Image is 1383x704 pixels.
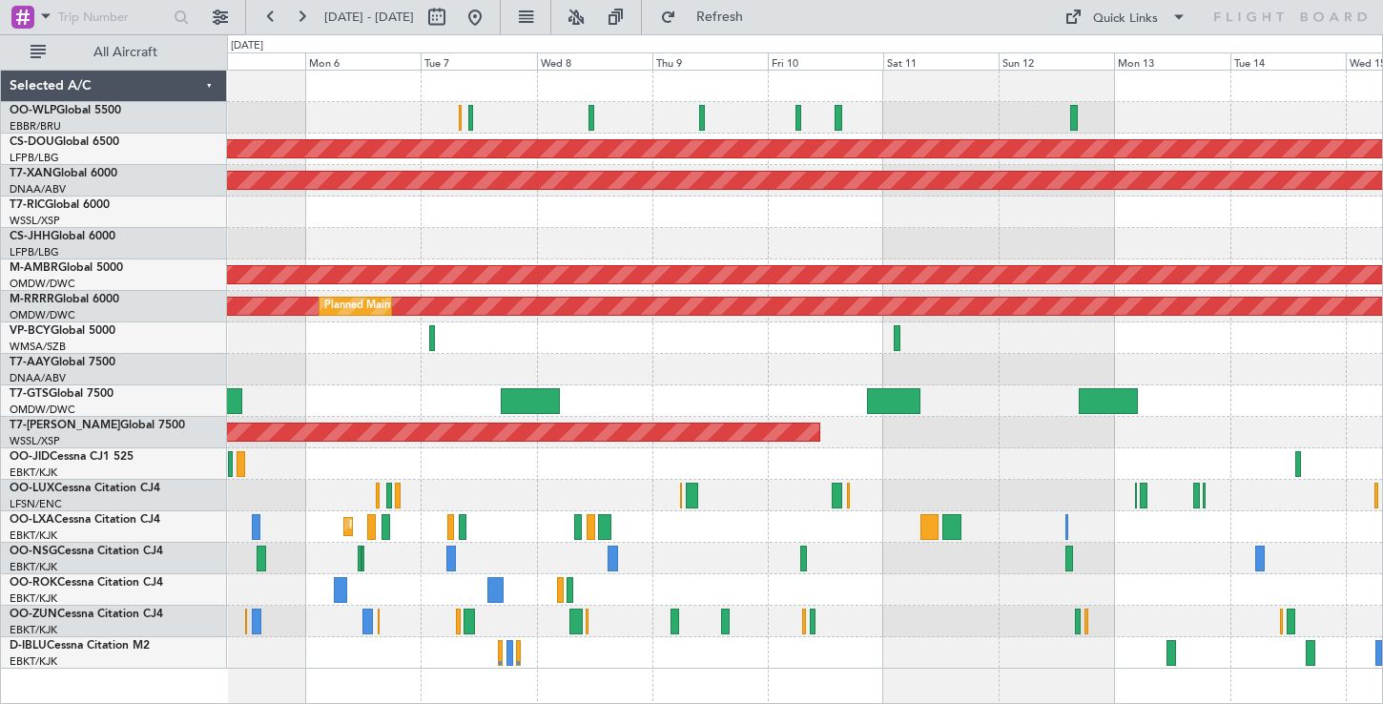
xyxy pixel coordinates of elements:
a: OO-WLPGlobal 5500 [10,105,121,116]
span: T7-RIC [10,199,45,211]
div: Wed 8 [537,52,652,70]
a: EBKT/KJK [10,591,57,606]
span: All Aircraft [50,46,201,59]
span: OO-LXA [10,514,54,526]
a: EBKT/KJK [10,466,57,480]
a: OO-LXACessna Citation CJ4 [10,514,160,526]
a: EBKT/KJK [10,654,57,669]
a: CS-DOUGlobal 6500 [10,136,119,148]
span: OO-WLP [10,105,56,116]
a: EBKT/KJK [10,528,57,543]
span: D-IBLU [10,640,47,652]
a: OO-JIDCessna CJ1 525 [10,451,134,463]
a: OO-LUXCessna Citation CJ4 [10,483,160,494]
div: Planned Maint Kortrijk-[GEOGRAPHIC_DATA] [349,512,571,541]
span: T7-AAY [10,357,51,368]
div: Tue 14 [1230,52,1346,70]
button: All Aircraft [21,37,207,68]
a: WSSL/XSP [10,434,60,448]
a: T7-GTSGlobal 7500 [10,388,114,400]
a: OO-ZUNCessna Citation CJ4 [10,609,163,620]
button: Refresh [651,2,766,32]
a: LFSN/ENC [10,497,62,511]
span: CS-JHH [10,231,51,242]
a: T7-AAYGlobal 7500 [10,357,115,368]
span: T7-[PERSON_NAME] [10,420,120,431]
div: Planned Maint Dubai (Al Maktoum Intl) [324,292,512,321]
div: Tue 7 [421,52,536,70]
span: Refresh [680,10,760,24]
a: M-AMBRGlobal 5000 [10,262,123,274]
input: Trip Number [58,3,168,31]
span: OO-ZUN [10,609,57,620]
span: OO-LUX [10,483,54,494]
a: WSSL/XSP [10,214,60,228]
div: Sat 11 [883,52,999,70]
a: DNAA/ABV [10,182,66,197]
span: M-RRRR [10,294,54,305]
a: LFPB/LBG [10,245,59,259]
a: OMDW/DWC [10,403,75,417]
span: [DATE] - [DATE] [324,9,414,26]
span: OO-JID [10,451,50,463]
a: VP-BCYGlobal 5000 [10,325,115,337]
span: M-AMBR [10,262,58,274]
a: OO-ROKCessna Citation CJ4 [10,577,163,589]
a: LFPB/LBG [10,151,59,165]
a: OMDW/DWC [10,308,75,322]
a: EBKT/KJK [10,623,57,637]
a: CS-JHHGlobal 6000 [10,231,115,242]
span: VP-BCY [10,325,51,337]
a: T7-XANGlobal 6000 [10,168,117,179]
div: Fri 10 [768,52,883,70]
span: OO-NSG [10,546,57,557]
button: Quick Links [1055,2,1196,32]
a: EBBR/BRU [10,119,61,134]
a: T7-RICGlobal 6000 [10,199,110,211]
div: [DATE] [231,38,263,54]
a: M-RRRRGlobal 6000 [10,294,119,305]
a: WMSA/SZB [10,340,66,354]
a: D-IBLUCessna Citation M2 [10,640,150,652]
span: T7-GTS [10,388,49,400]
a: EBKT/KJK [10,560,57,574]
div: Quick Links [1093,10,1158,29]
div: Mon 13 [1114,52,1229,70]
span: CS-DOU [10,136,54,148]
a: T7-[PERSON_NAME]Global 7500 [10,420,185,431]
div: Sun 5 [190,52,305,70]
div: Mon 6 [305,52,421,70]
div: Sun 12 [999,52,1114,70]
span: T7-XAN [10,168,52,179]
a: OO-NSGCessna Citation CJ4 [10,546,163,557]
div: Thu 9 [652,52,768,70]
a: OMDW/DWC [10,277,75,291]
span: OO-ROK [10,577,57,589]
a: DNAA/ABV [10,371,66,385]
